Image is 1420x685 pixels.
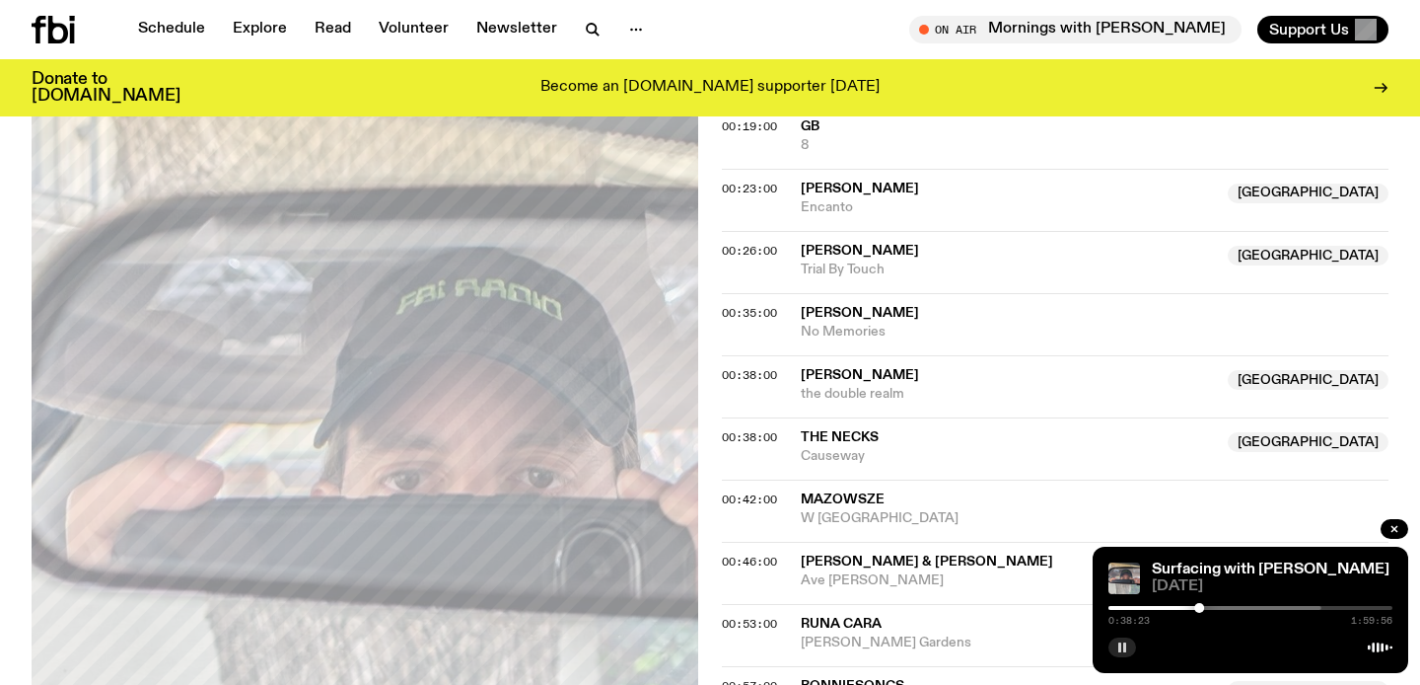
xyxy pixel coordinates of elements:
span: [GEOGRAPHIC_DATA] [1228,432,1388,452]
button: Support Us [1257,16,1388,43]
button: 00:26:00 [722,246,777,257]
span: 00:23:00 [722,181,777,196]
span: 00:19:00 [722,118,777,134]
button: On AirMornings with [PERSON_NAME] [909,16,1242,43]
span: [GEOGRAPHIC_DATA] [1228,246,1388,266]
button: 00:35:00 [722,308,777,319]
span: 1:59:56 [1351,616,1392,626]
span: GB [801,119,819,133]
a: Schedule [126,16,217,43]
span: 0:38:23 [1108,616,1150,626]
span: The Necks [801,430,879,444]
a: Explore [221,16,299,43]
span: [PERSON_NAME] [801,368,919,382]
span: Mazowsze [801,493,885,506]
span: Runa Cara [801,617,882,631]
span: Ave [PERSON_NAME] [801,571,1388,590]
span: 00:38:00 [722,367,777,383]
p: Become an [DOMAIN_NAME] supporter [DATE] [540,79,880,97]
span: No Memories [801,323,1388,342]
a: Volunteer [367,16,461,43]
span: 00:35:00 [722,305,777,321]
span: [GEOGRAPHIC_DATA] [1228,370,1388,390]
span: Causeway [801,447,1216,466]
a: Read [303,16,363,43]
button: 00:23:00 [722,184,777,194]
span: the double realm [801,385,1216,404]
span: 00:26:00 [722,243,777,259]
button: 00:53:00 [722,619,777,630]
button: 00:42:00 [722,495,777,505]
span: Trial By Touch [801,261,1216,279]
span: [PERSON_NAME] [801,306,919,320]
a: Surfacing with [PERSON_NAME] [1152,562,1389,577]
span: 00:38:00 [722,429,777,445]
span: 00:53:00 [722,616,777,632]
a: Newsletter [464,16,569,43]
span: [PERSON_NAME] [801,244,919,258]
button: 00:38:00 [722,370,777,381]
span: W [GEOGRAPHIC_DATA] [801,509,1388,528]
span: 00:42:00 [722,492,777,507]
button: 00:19:00 [722,121,777,132]
span: 00:46:00 [722,554,777,570]
span: [DATE] [1152,579,1392,594]
button: 00:46:00 [722,557,777,568]
span: [GEOGRAPHIC_DATA] [1228,184,1388,203]
span: [PERSON_NAME] [801,182,919,195]
h3: Donate to [DOMAIN_NAME] [32,71,180,105]
button: 00:38:00 [722,432,777,443]
span: 8 [801,136,1388,155]
span: [PERSON_NAME] Gardens [801,634,1216,652]
span: [PERSON_NAME] & [PERSON_NAME] [801,555,1053,569]
span: Support Us [1269,21,1349,38]
span: Encanto [801,198,1216,217]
